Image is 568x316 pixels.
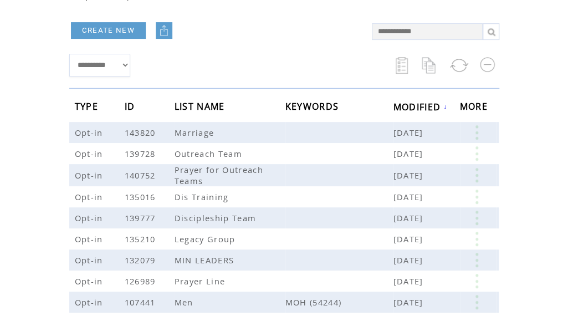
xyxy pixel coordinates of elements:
[285,98,342,118] span: KEYWORDS
[175,254,237,266] span: MIN LEADERS
[175,233,238,244] span: Legacy Group
[460,98,490,118] span: MORE
[175,276,228,287] span: Prayer Line
[125,148,158,159] span: 139728
[125,233,158,244] span: 135210
[175,297,196,308] span: Men
[125,191,158,202] span: 135016
[125,254,158,266] span: 132079
[175,103,228,110] a: LIST NAME
[125,103,138,110] a: ID
[75,297,106,308] span: Opt-in
[75,170,106,181] span: Opt-in
[75,276,106,287] span: Opt-in
[393,127,426,138] span: [DATE]
[393,103,448,110] a: MODIFIED↓
[71,22,146,39] a: CREATE NEW
[125,98,138,118] span: ID
[175,212,259,223] span: Discipleship Team
[393,148,426,159] span: [DATE]
[125,212,158,223] span: 139777
[75,191,106,202] span: Opt-in
[75,98,101,118] span: TYPE
[158,25,170,36] img: upload.png
[75,233,106,244] span: Opt-in
[125,276,158,287] span: 126989
[285,297,393,308] span: MOH (54244)
[75,254,106,266] span: Opt-in
[393,276,426,287] span: [DATE]
[75,148,106,159] span: Opt-in
[175,148,245,159] span: Outreach Team
[175,191,232,202] span: Dis Training
[175,127,217,138] span: Marriage
[393,297,426,308] span: [DATE]
[393,170,426,181] span: [DATE]
[393,98,444,119] span: MODIFIED
[125,297,158,308] span: 107441
[75,127,106,138] span: Opt-in
[175,164,263,186] span: Prayer for Outreach Teams
[393,191,426,202] span: [DATE]
[285,103,342,110] a: KEYWORDS
[125,170,158,181] span: 140752
[393,212,426,223] span: [DATE]
[393,233,426,244] span: [DATE]
[393,254,426,266] span: [DATE]
[125,127,158,138] span: 143820
[75,103,101,110] a: TYPE
[75,212,106,223] span: Opt-in
[175,98,228,118] span: LIST NAME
